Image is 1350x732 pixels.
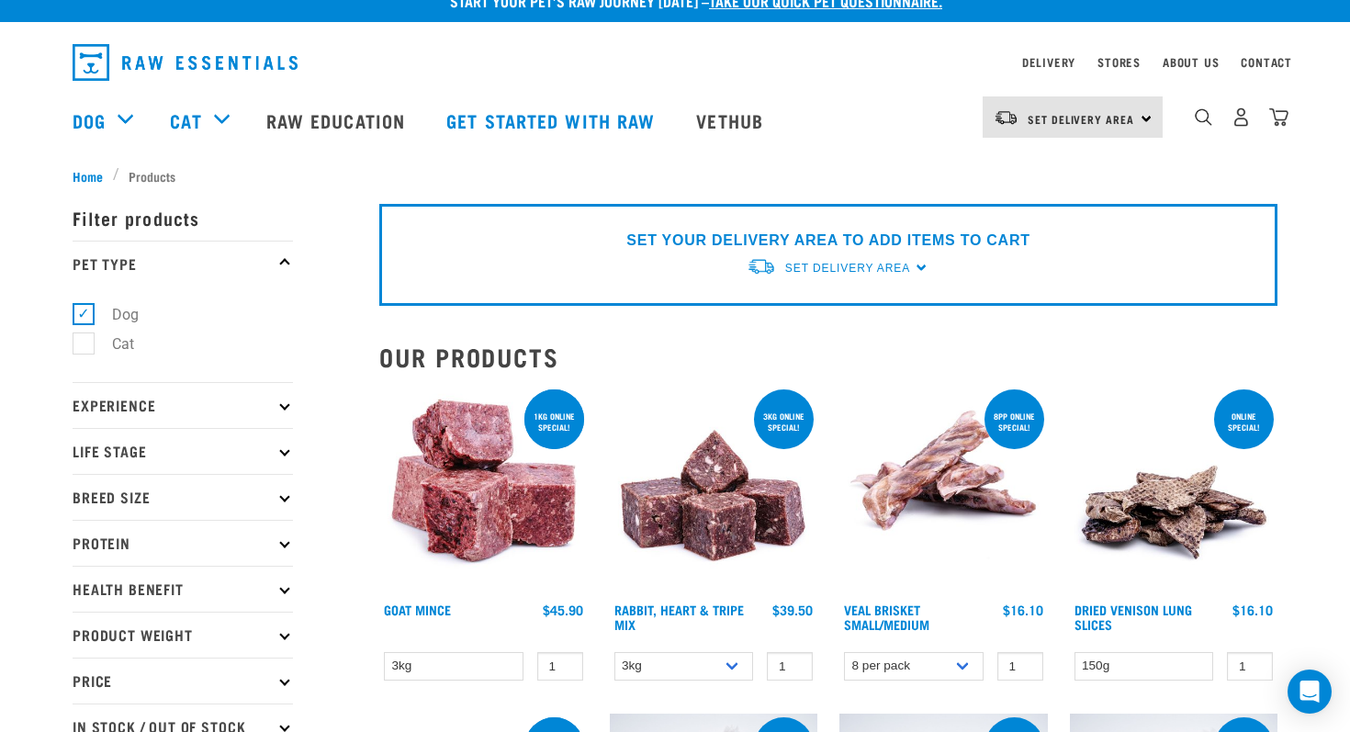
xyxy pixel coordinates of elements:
[537,652,583,681] input: 1
[58,37,1292,88] nav: dropdown navigation
[73,107,106,134] a: Dog
[1074,606,1192,627] a: Dried Venison Lung Slices
[83,303,146,326] label: Dog
[73,474,293,520] p: Breed Size
[1022,59,1075,65] a: Delivery
[1227,652,1273,681] input: 1
[997,652,1043,681] input: 1
[678,84,786,157] a: Vethub
[785,262,910,275] span: Set Delivery Area
[73,428,293,474] p: Life Stage
[384,606,451,613] a: Goat Mince
[1269,107,1288,127] img: home-icon@2x.png
[984,402,1044,441] div: 8pp online special!
[844,606,929,627] a: Veal Brisket Small/Medium
[1241,59,1292,65] a: Contact
[170,107,201,134] a: Cat
[994,109,1018,126] img: van-moving.png
[379,386,588,594] img: 1077 Wild Goat Mince 01
[1288,670,1332,714] div: Open Intercom Messenger
[1028,116,1134,122] span: Set Delivery Area
[839,386,1048,594] img: 1207 Veal Brisket 4pp 01
[73,166,1277,186] nav: breadcrumbs
[772,602,813,617] div: $39.50
[73,241,293,287] p: Pet Type
[428,84,678,157] a: Get started with Raw
[73,195,293,241] p: Filter products
[1214,402,1274,441] div: ONLINE SPECIAL!
[73,382,293,428] p: Experience
[1232,107,1251,127] img: user.png
[610,386,818,594] img: 1175 Rabbit Heart Tripe Mix 01
[1003,602,1043,617] div: $16.10
[73,658,293,704] p: Price
[1097,59,1141,65] a: Stores
[83,332,141,355] label: Cat
[1195,108,1212,126] img: home-icon-1@2x.png
[1163,59,1219,65] a: About Us
[767,652,813,681] input: 1
[754,402,814,441] div: 3kg online special!
[73,166,103,186] span: Home
[73,566,293,612] p: Health Benefit
[747,257,776,276] img: van-moving.png
[73,166,113,186] a: Home
[73,612,293,658] p: Product Weight
[248,84,428,157] a: Raw Education
[1070,386,1278,594] img: 1304 Venison Lung Slices 01
[73,44,298,81] img: Raw Essentials Logo
[614,606,744,627] a: Rabbit, Heart & Tripe Mix
[626,230,1029,252] p: SET YOUR DELIVERY AREA TO ADD ITEMS TO CART
[543,602,583,617] div: $45.90
[1232,602,1273,617] div: $16.10
[524,402,584,441] div: 1kg online special!
[73,520,293,566] p: Protein
[379,343,1277,371] h2: Our Products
